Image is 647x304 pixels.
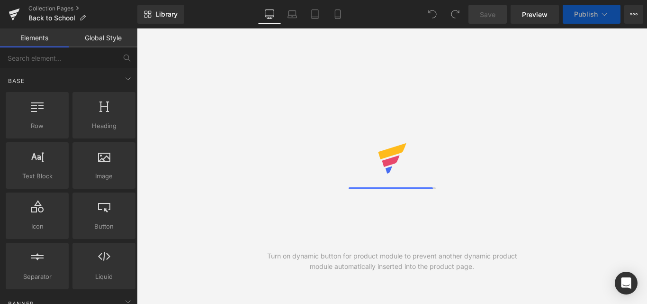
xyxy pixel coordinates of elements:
[574,10,598,18] span: Publish
[7,76,26,85] span: Base
[9,272,66,282] span: Separator
[75,221,133,231] span: Button
[563,5,620,24] button: Publish
[423,5,442,24] button: Undo
[9,171,66,181] span: Text Block
[69,28,137,47] a: Global Style
[480,9,495,19] span: Save
[9,121,66,131] span: Row
[264,251,520,272] div: Turn on dynamic button for product module to prevent another dynamic product module automatically...
[9,221,66,231] span: Icon
[28,14,75,22] span: Back to School
[624,5,643,24] button: More
[75,171,133,181] span: Image
[522,9,548,19] span: Preview
[75,121,133,131] span: Heading
[304,5,326,24] a: Tablet
[155,10,178,18] span: Library
[326,5,349,24] a: Mobile
[511,5,559,24] a: Preview
[615,272,638,295] div: Open Intercom Messenger
[137,5,184,24] a: New Library
[28,5,137,12] a: Collection Pages
[446,5,465,24] button: Redo
[258,5,281,24] a: Desktop
[75,272,133,282] span: Liquid
[281,5,304,24] a: Laptop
